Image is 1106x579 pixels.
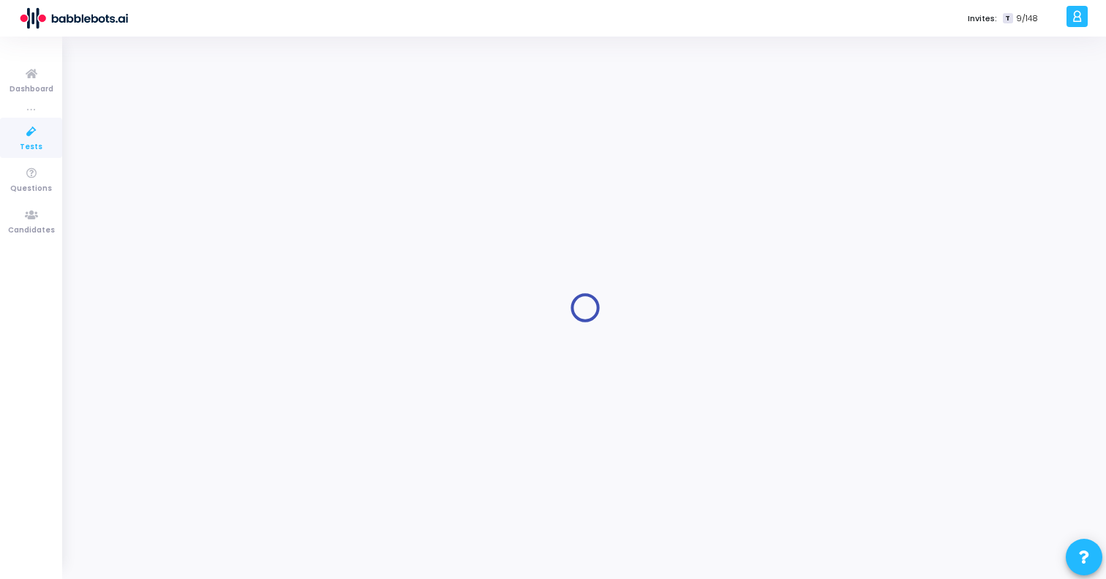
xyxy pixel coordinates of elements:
[20,141,42,154] span: Tests
[10,83,53,96] span: Dashboard
[1003,13,1012,24] span: T
[1016,12,1038,25] span: 9/148
[8,224,55,237] span: Candidates
[968,12,997,25] label: Invites:
[18,4,128,33] img: logo
[10,183,52,195] span: Questions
